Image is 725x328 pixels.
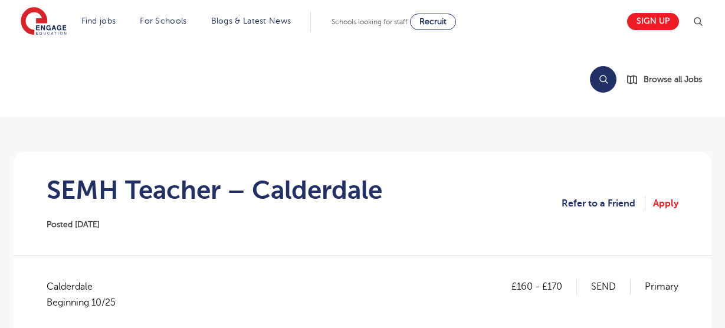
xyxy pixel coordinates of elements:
[332,18,408,26] span: Schools looking for staff
[81,17,116,25] a: Find jobs
[47,175,382,205] h1: SEMH Teacher – Calderdale
[627,13,679,30] a: Sign up
[410,14,456,30] a: Recruit
[645,279,678,294] p: Primary
[419,17,447,26] span: Recruit
[590,66,616,93] button: Search
[47,220,100,229] span: Posted [DATE]
[644,73,702,86] span: Browse all Jobs
[626,73,711,86] a: Browse all Jobs
[47,279,127,310] span: Calderdale
[511,279,577,294] p: £160 - £170
[562,196,645,211] a: Refer to a Friend
[591,279,631,294] p: SEND
[140,17,186,25] a: For Schools
[211,17,291,25] a: Blogs & Latest News
[21,7,67,37] img: Engage Education
[47,295,116,310] p: Beginning 10/25
[653,196,678,211] a: Apply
